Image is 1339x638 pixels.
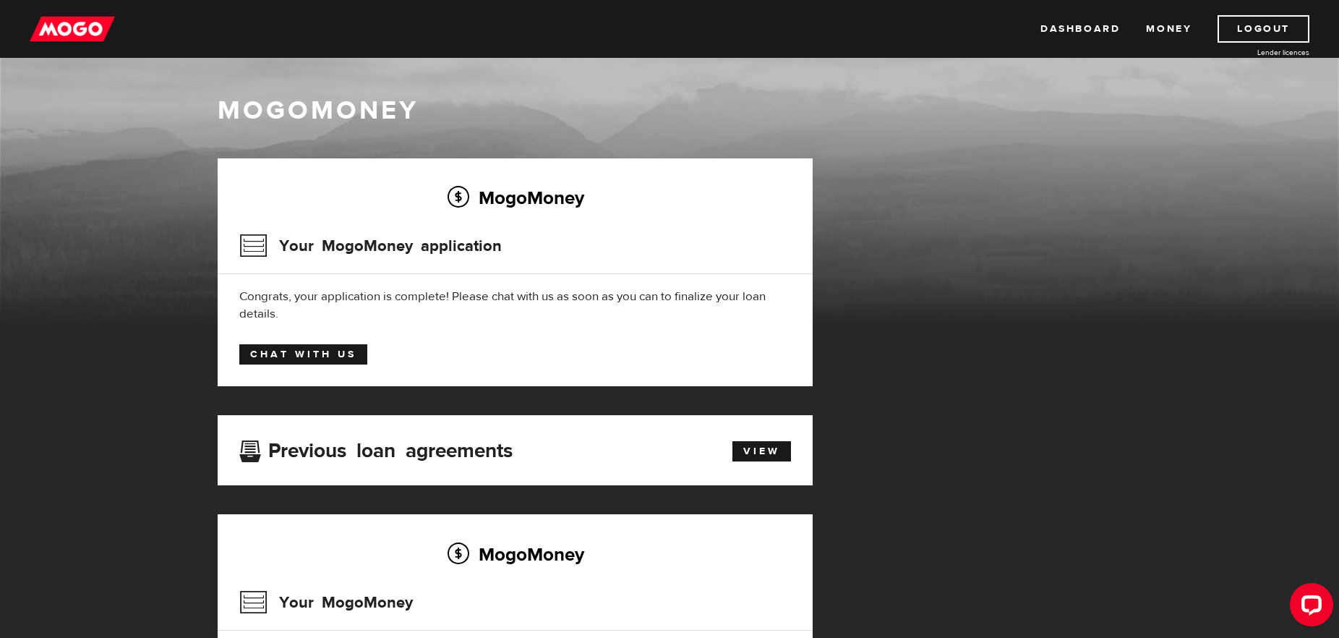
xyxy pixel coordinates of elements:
[239,227,502,265] h3: Your MogoMoney application
[1218,15,1309,43] a: Logout
[1278,577,1339,638] iframe: LiveChat chat widget
[1201,47,1309,58] a: Lender licences
[239,539,791,569] h2: MogoMoney
[239,288,791,323] div: Congrats, your application is complete! Please chat with us as soon as you can to finalize your l...
[239,584,413,621] h3: Your MogoMoney
[239,344,367,365] a: Chat with us
[732,441,791,462] a: View
[218,95,1121,126] h1: MogoMoney
[30,15,115,43] img: mogo_logo-11ee424be714fa7cbb0f0f49df9e16ec.png
[239,439,513,458] h3: Previous loan agreements
[239,182,791,213] h2: MogoMoney
[1040,15,1120,43] a: Dashboard
[1146,15,1192,43] a: Money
